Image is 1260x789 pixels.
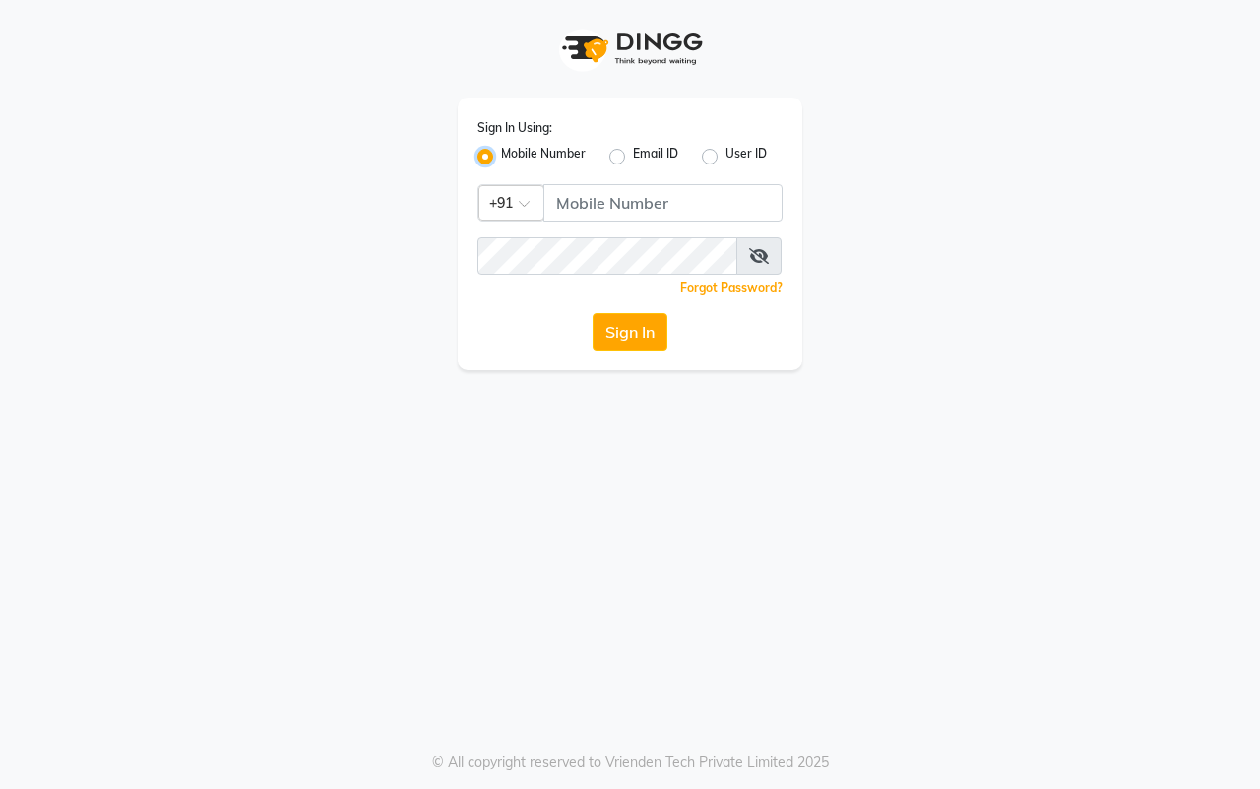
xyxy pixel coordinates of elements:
[477,237,737,275] input: Username
[501,145,586,168] label: Mobile Number
[725,145,767,168] label: User ID
[543,184,783,222] input: Username
[593,313,667,351] button: Sign In
[551,20,709,78] img: logo1.svg
[680,280,783,295] a: Forgot Password?
[633,145,678,168] label: Email ID
[477,119,552,137] label: Sign In Using:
